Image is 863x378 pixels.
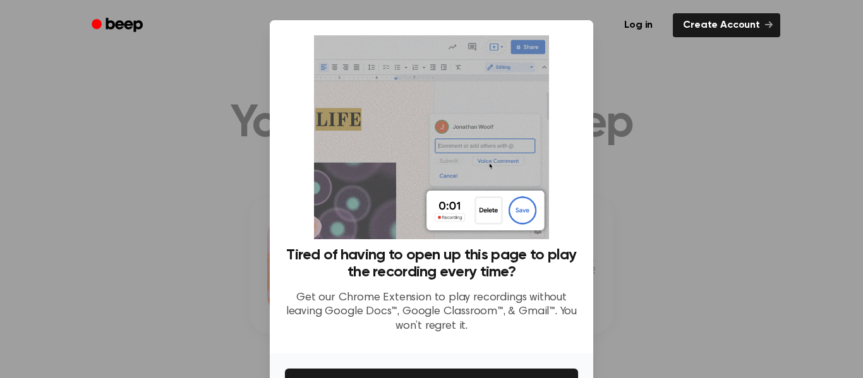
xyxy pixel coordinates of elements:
[612,11,665,40] a: Log in
[285,247,578,281] h3: Tired of having to open up this page to play the recording every time?
[314,35,548,239] img: Beep extension in action
[673,13,780,37] a: Create Account
[285,291,578,334] p: Get our Chrome Extension to play recordings without leaving Google Docs™, Google Classroom™, & Gm...
[83,13,154,38] a: Beep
